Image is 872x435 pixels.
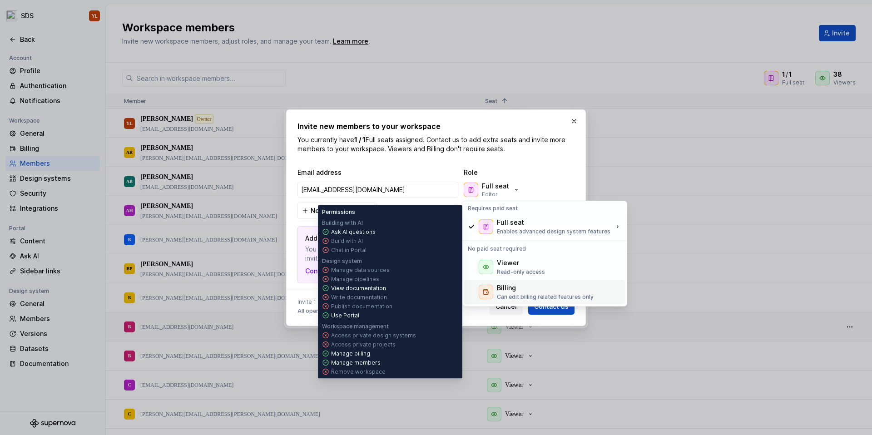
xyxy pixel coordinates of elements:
[464,168,555,177] span: Role
[322,208,355,216] p: Permissions
[305,234,503,243] p: Add seats to invite more team members
[322,257,362,265] p: Design system
[497,283,516,292] div: Billing
[331,332,416,339] p: Access private design systems
[354,136,366,143] b: 1 / 1
[297,168,460,177] span: Email address
[331,312,359,319] p: Use Portal
[495,302,517,311] span: Cancel
[462,181,524,199] button: Full seatEditor
[331,359,381,366] p: Manage members
[331,303,392,310] p: Publish documentation
[297,307,399,315] span: All open design systems and projects
[331,350,370,357] p: Manage billing
[464,243,625,254] div: No paid seat required
[297,298,408,306] span: Invite 1 member to:
[497,218,524,227] div: Full seat
[482,182,509,191] p: Full seat
[322,219,363,227] p: Building with AI
[322,323,389,330] p: Workspace management
[497,268,545,276] p: Read-only access
[297,135,575,153] p: You currently have Full seats assigned. Contact us to add extra seats and invite more members to ...
[311,206,371,215] span: New team member
[305,267,348,276] button: Contact us
[497,228,610,235] p: Enables advanced design system features
[331,341,396,348] p: Access private projects
[331,267,390,274] p: Manage data sources
[490,298,523,315] button: Cancel
[482,191,498,198] p: Editor
[497,293,594,301] p: Can edit billing related features only
[331,228,376,236] p: Ask AI questions
[528,298,575,315] button: Contact us
[497,258,519,267] div: Viewer
[534,302,569,311] span: Contact us
[331,368,386,376] p: Remove workspace
[305,245,503,263] p: You have Full seat assigned. Contact us to add extra seats and invite more members to your worksp...
[331,285,386,292] p: View documentation
[297,203,377,219] button: New team member
[331,276,379,283] p: Manage pipelines
[331,237,363,245] p: Build with AI
[331,294,387,301] p: Write documentation
[464,203,625,214] div: Requires paid seat
[331,247,367,254] p: Chat in Portal
[297,121,575,132] h2: Invite new members to your workspace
